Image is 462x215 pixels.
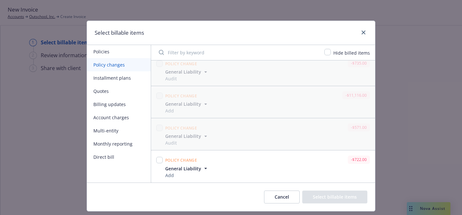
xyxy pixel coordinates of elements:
[165,157,197,163] span: Policy change
[165,68,209,75] button: General Liability
[348,59,370,67] div: -$735.00
[151,86,375,118] span: Policy change-$11,116.00General LiabilityAdd
[360,29,367,36] a: close
[155,46,321,59] input: Filter by keyword
[95,29,144,37] h1: Select billable items
[151,54,375,86] span: Policy change-$735.00General LiabilityAudit
[348,156,370,164] div: -$722.00
[165,75,209,82] div: Audit
[165,68,201,75] span: General Liability
[333,50,370,56] span: Hide billed items
[165,107,209,114] div: Add
[151,118,375,150] span: Policy change-$571.00General LiabilityAudit
[165,133,201,139] span: General Liability
[348,123,370,131] div: -$571.00
[165,133,209,139] button: General Liability
[87,71,151,85] button: Installment plans
[87,45,151,58] button: Policies
[87,137,151,150] button: Monthly reporting
[165,172,209,179] div: Add
[87,111,151,124] button: Account charges
[87,150,151,164] button: Direct bill
[165,101,209,107] button: General Liability
[87,124,151,137] button: Multi-entity
[165,101,201,107] span: General Liability
[87,98,151,111] button: Billing updates
[87,85,151,98] button: Quotes
[165,125,197,131] span: Policy change
[165,93,197,99] span: Policy change
[264,191,300,203] button: Cancel
[165,165,201,172] span: General Liability
[165,61,197,67] span: Policy change
[87,58,151,71] button: Policy changes
[342,91,370,99] div: -$11,116.00
[165,139,209,146] div: Audit
[165,165,209,172] button: General Liability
